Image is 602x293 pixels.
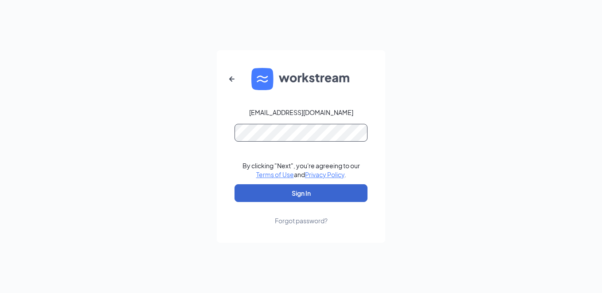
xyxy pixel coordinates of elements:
[251,68,351,90] img: WS logo and Workstream text
[227,74,237,84] svg: ArrowLeftNew
[249,108,353,117] div: [EMAIL_ADDRESS][DOMAIN_NAME]
[256,170,294,178] a: Terms of Use
[275,216,328,225] div: Forgot password?
[242,161,360,179] div: By clicking "Next", you're agreeing to our and .
[221,68,242,90] button: ArrowLeftNew
[305,170,344,178] a: Privacy Policy
[235,184,367,202] button: Sign In
[275,202,328,225] a: Forgot password?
